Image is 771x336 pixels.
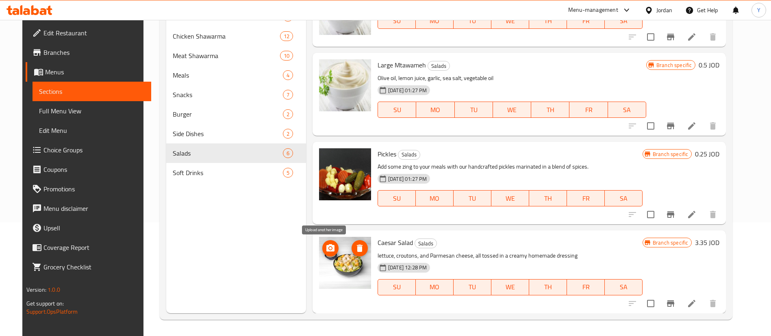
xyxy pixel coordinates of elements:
[39,126,145,135] span: Edit Menu
[173,129,283,139] span: Side Dishes
[703,27,723,47] button: delete
[419,104,451,116] span: MO
[415,239,437,248] span: Salads
[642,117,659,134] span: Select to update
[570,193,602,204] span: FR
[491,279,529,295] button: WE
[26,199,151,218] a: Menu disclaimer
[570,15,602,27] span: FR
[166,26,306,46] div: Chicken Shawarma12
[687,210,697,219] a: Edit menu item
[532,281,564,293] span: TH
[416,190,454,206] button: MO
[283,169,293,177] span: 5
[280,33,293,40] span: 12
[455,102,493,118] button: TU
[491,13,529,29] button: WE
[283,148,293,158] div: items
[166,163,306,182] div: Soft Drinks5
[703,116,723,136] button: delete
[381,193,413,204] span: SU
[166,124,306,143] div: Side Dishes2
[757,6,760,15] span: Y
[649,239,691,247] span: Branch specific
[43,28,145,38] span: Edit Restaurant
[457,281,488,293] span: TU
[319,148,371,200] img: Pickles
[495,193,526,204] span: WE
[695,148,719,160] h6: 0.25 JOD
[173,109,283,119] span: Burger
[611,104,643,116] span: SA
[493,102,531,118] button: WE
[454,279,491,295] button: TU
[570,281,602,293] span: FR
[532,193,564,204] span: TH
[567,190,605,206] button: FR
[43,184,145,194] span: Promotions
[532,15,564,27] span: TH
[26,218,151,238] a: Upsell
[26,23,151,43] a: Edit Restaurant
[385,175,430,183] span: [DATE] 01:27 PM
[26,284,46,295] span: Version:
[416,279,454,295] button: MO
[26,140,151,160] a: Choice Groups
[43,165,145,174] span: Coupons
[661,294,680,313] button: Branch-specific-item
[695,237,719,248] h6: 3.35 JOD
[166,4,306,186] nav: Menu sections
[173,148,283,158] div: Salads
[26,298,64,309] span: Get support on:
[381,15,413,27] span: SU
[608,15,639,27] span: SA
[280,31,293,41] div: items
[26,306,78,317] a: Support.OpsPlatform
[283,130,293,138] span: 2
[534,104,566,116] span: TH
[419,193,450,204] span: MO
[43,262,145,272] span: Grocery Checklist
[642,295,659,312] span: Select to update
[531,102,569,118] button: TH
[26,238,151,257] a: Coverage Report
[43,204,145,213] span: Menu disclaimer
[39,106,145,116] span: Full Menu View
[173,90,283,100] span: Snacks
[567,279,605,295] button: FR
[496,104,528,116] span: WE
[280,52,293,60] span: 10
[283,150,293,157] span: 6
[173,51,280,61] span: Meat Shawarma
[457,193,488,204] span: TU
[26,43,151,62] a: Branches
[378,148,396,160] span: Pickles
[39,87,145,96] span: Sections
[283,70,293,80] div: items
[454,13,491,29] button: TU
[642,28,659,46] span: Select to update
[322,240,339,256] button: upload picture
[378,102,416,118] button: SU
[385,264,430,271] span: [DATE] 12:28 PM
[166,85,306,104] div: Snacks7
[166,46,306,65] div: Meat Shawarma10
[33,101,151,121] a: Full Menu View
[568,5,618,15] div: Menu-management
[605,190,643,206] button: SA
[495,15,526,27] span: WE
[173,70,283,80] span: Meals
[43,223,145,233] span: Upsell
[608,102,646,118] button: SA
[280,51,293,61] div: items
[381,104,413,116] span: SU
[529,13,567,29] button: TH
[385,87,430,94] span: [DATE] 01:27 PM
[416,102,454,118] button: MO
[43,145,145,155] span: Choice Groups
[642,206,659,223] span: Select to update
